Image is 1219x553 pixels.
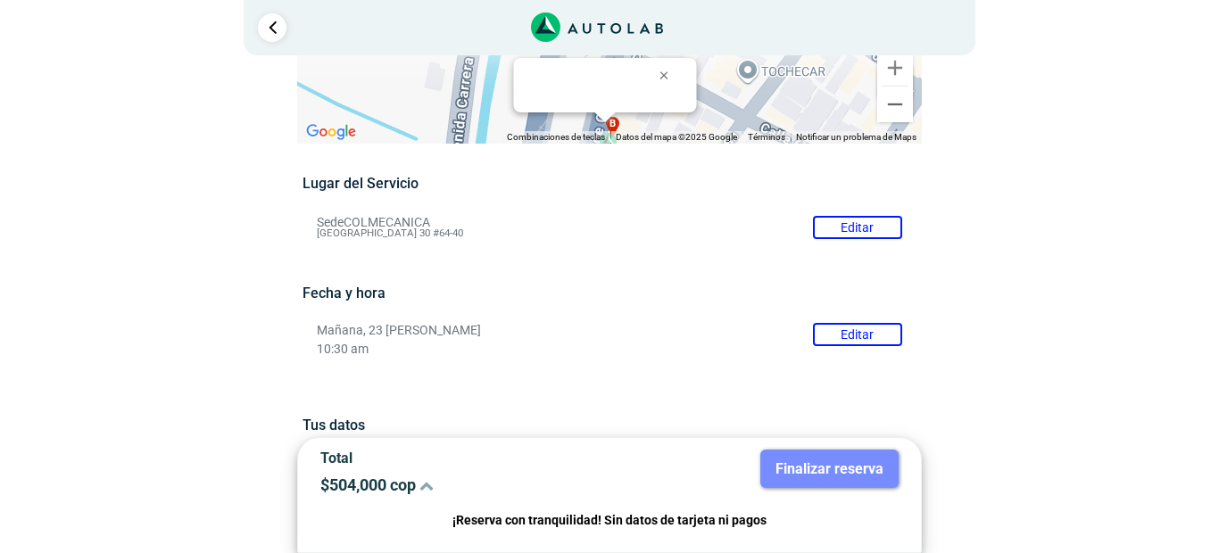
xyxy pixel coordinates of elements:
h5: Lugar del Servicio [303,175,916,192]
div: [GEOGRAPHIC_DATA] 30 #64-40 [525,101,686,128]
button: Ampliar [877,50,913,86]
a: Notificar un problema de Maps [796,132,916,142]
button: Combinaciones de teclas [507,131,605,144]
h5: Fecha y hora [303,285,916,301]
p: $ 504,000 cop [320,475,596,494]
button: Cerrar [647,54,690,96]
button: Reducir [877,87,913,122]
b: COLMECANICA [525,101,602,114]
h5: Tus datos [303,417,916,433]
button: Finalizar reserva [760,450,899,488]
a: Link al sitio de autolab [531,18,664,35]
a: Términos (se abre en una nueva pestaña) [748,132,785,142]
a: Abre esta zona en Google Maps (se abre en una nueva ventana) [302,120,361,144]
span: Datos del mapa ©2025 Google [616,132,737,142]
button: Editar [813,323,902,346]
p: ¡Reserva con tranquilidad! Sin datos de tarjeta ni pagos [320,510,899,531]
a: Ir al paso anterior [258,13,286,42]
p: Mañana, 23 [PERSON_NAME] [317,323,901,338]
p: Total [320,450,596,466]
img: Google [302,120,361,144]
p: 10:30 am [317,342,901,357]
span: b [609,117,617,132]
